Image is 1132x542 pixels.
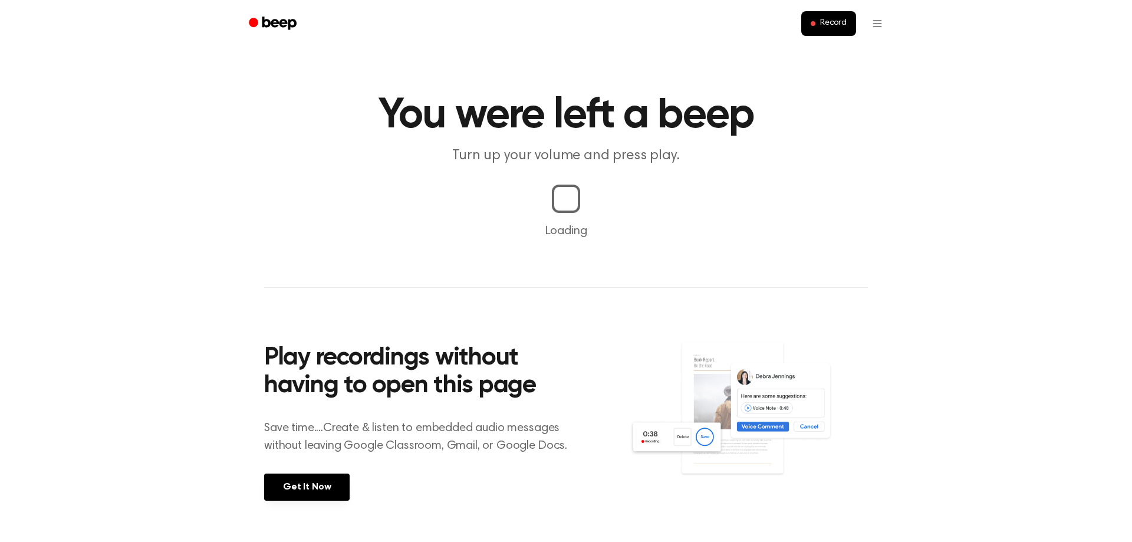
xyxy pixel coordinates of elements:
[264,94,868,137] h1: You were left a beep
[801,11,856,36] button: Record
[863,9,891,38] button: Open menu
[264,419,582,455] p: Save time....Create & listen to embedded audio messages without leaving Google Classroom, Gmail, ...
[14,222,1118,240] p: Loading
[820,18,847,29] span: Record
[264,474,350,501] a: Get It Now
[264,344,582,400] h2: Play recordings without having to open this page
[340,146,792,166] p: Turn up your volume and press play.
[241,12,307,35] a: Beep
[629,341,868,500] img: Voice Comments on Docs and Recording Widget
